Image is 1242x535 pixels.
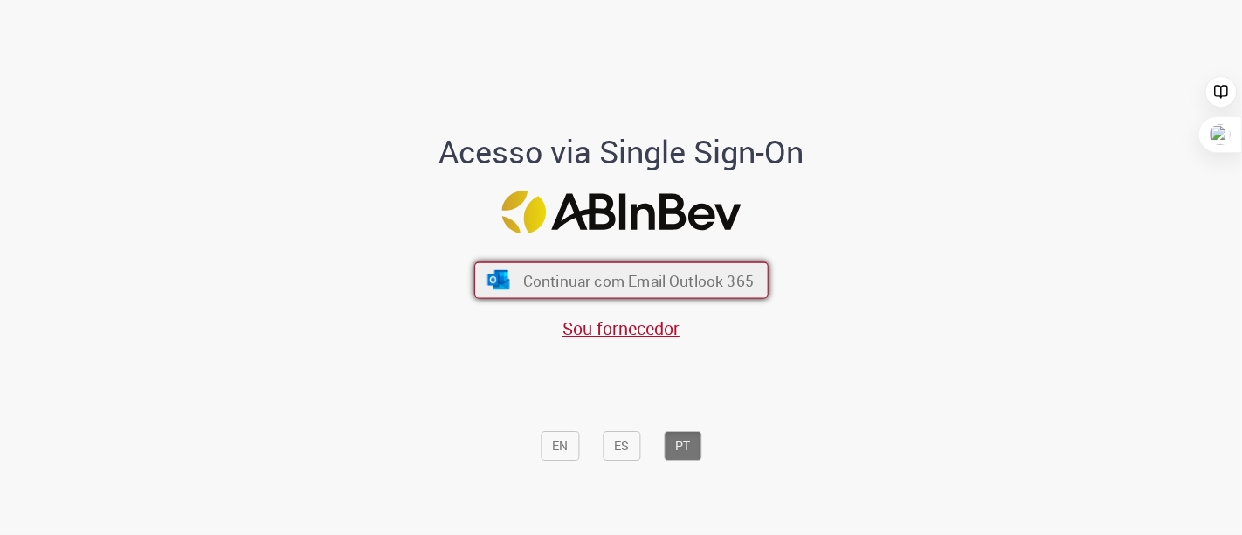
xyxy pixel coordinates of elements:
button: PT [664,431,701,461]
button: ícone Azure/Microsoft 360 Continuar com Email Outlook 365 [474,262,769,299]
img: Logo ABInBev [501,191,741,233]
button: ES [603,431,640,461]
a: Sou fornecedor [562,316,680,340]
h1: Acesso via Single Sign-On [379,135,864,170]
button: EN [541,431,579,461]
img: ícone Azure/Microsoft 360 [486,270,511,289]
span: Continuar com Email Outlook 365 [522,270,753,290]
